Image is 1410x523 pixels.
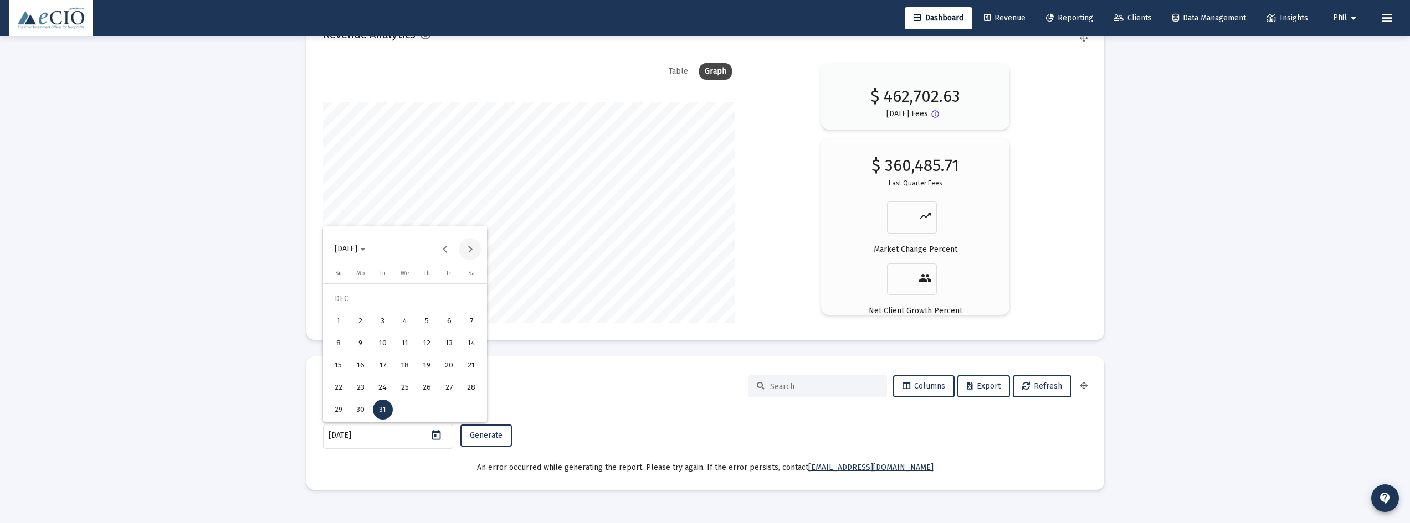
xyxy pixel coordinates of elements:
[401,270,409,277] span: We
[459,238,481,260] button: Next month
[326,238,375,260] button: Choose month and year
[372,398,394,421] button: 2024-12-31
[329,311,348,331] div: 1
[395,377,415,397] div: 25
[462,311,481,331] div: 7
[329,400,348,420] div: 29
[351,355,371,375] div: 16
[460,376,483,398] button: 2024-12-28
[327,398,350,421] button: 2024-12-29
[373,333,393,353] div: 10
[394,376,416,398] button: 2024-12-25
[372,332,394,354] button: 2024-12-10
[373,377,393,397] div: 24
[460,310,483,332] button: 2024-12-07
[329,355,348,375] div: 15
[416,376,438,398] button: 2024-12-26
[462,333,481,353] div: 14
[417,333,437,353] div: 12
[438,310,460,332] button: 2024-12-06
[417,355,437,375] div: 19
[372,354,394,376] button: 2024-12-17
[372,310,394,332] button: 2024-12-03
[327,354,350,376] button: 2024-12-15
[373,311,393,331] div: 3
[327,376,350,398] button: 2024-12-22
[462,377,481,397] div: 28
[460,332,483,354] button: 2024-12-14
[438,376,460,398] button: 2024-12-27
[329,377,348,397] div: 22
[327,288,483,310] td: DEC
[417,377,437,397] div: 26
[394,332,416,354] button: 2024-12-11
[460,354,483,376] button: 2024-12-21
[351,377,371,397] div: 23
[350,310,372,332] button: 2024-12-02
[395,333,415,353] div: 11
[350,398,372,421] button: 2024-12-30
[462,355,481,375] div: 21
[394,354,416,376] button: 2024-12-18
[439,311,459,331] div: 6
[350,376,372,398] button: 2024-12-23
[438,332,460,354] button: 2024-12-13
[351,311,371,331] div: 2
[438,354,460,376] button: 2024-12-20
[424,270,430,277] span: Th
[372,376,394,398] button: 2024-12-24
[380,270,386,277] span: Tu
[373,400,393,420] div: 31
[351,333,371,353] div: 9
[327,310,350,332] button: 2024-12-01
[434,238,456,260] button: Previous month
[416,310,438,332] button: 2024-12-05
[350,332,372,354] button: 2024-12-09
[395,355,415,375] div: 18
[416,354,438,376] button: 2024-12-19
[394,310,416,332] button: 2024-12-04
[335,244,357,253] span: [DATE]
[439,333,459,353] div: 13
[416,332,438,354] button: 2024-12-12
[350,354,372,376] button: 2024-12-16
[373,355,393,375] div: 17
[351,400,371,420] div: 30
[329,333,348,353] div: 8
[468,270,475,277] span: Sa
[395,311,415,331] div: 4
[417,311,437,331] div: 5
[335,270,342,277] span: Su
[439,377,459,397] div: 27
[356,270,365,277] span: Mo
[327,332,350,354] button: 2024-12-08
[439,355,459,375] div: 20
[447,270,452,277] span: Fr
